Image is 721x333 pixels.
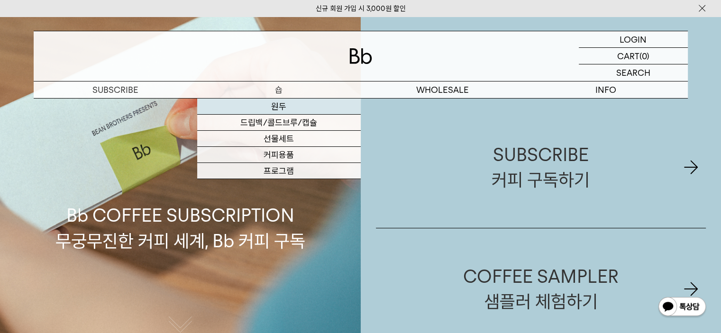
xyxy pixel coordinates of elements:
[316,4,406,13] a: 신규 회원 가입 시 3,000원 할인
[579,31,688,48] a: LOGIN
[524,81,688,98] p: INFO
[197,99,361,115] a: 원두
[620,31,647,47] p: LOGIN
[616,64,650,81] p: SEARCH
[197,115,361,131] a: 드립백/콜드브루/캡슐
[197,147,361,163] a: 커피용품
[617,48,639,64] p: CART
[55,113,305,253] p: Bb COFFEE SUBSCRIPTION 무궁무진한 커피 세계, Bb 커피 구독
[349,48,372,64] img: 로고
[657,296,707,319] img: 카카오톡 채널 1:1 채팅 버튼
[639,48,649,64] p: (0)
[463,264,619,314] div: COFFEE SAMPLER 샘플러 체험하기
[376,107,706,228] a: SUBSCRIBE커피 구독하기
[197,131,361,147] a: 선물세트
[34,81,197,98] a: SUBSCRIBE
[361,81,524,98] p: WHOLESALE
[492,142,590,192] div: SUBSCRIBE 커피 구독하기
[197,81,361,98] a: 숍
[197,163,361,179] a: 프로그램
[579,48,688,64] a: CART (0)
